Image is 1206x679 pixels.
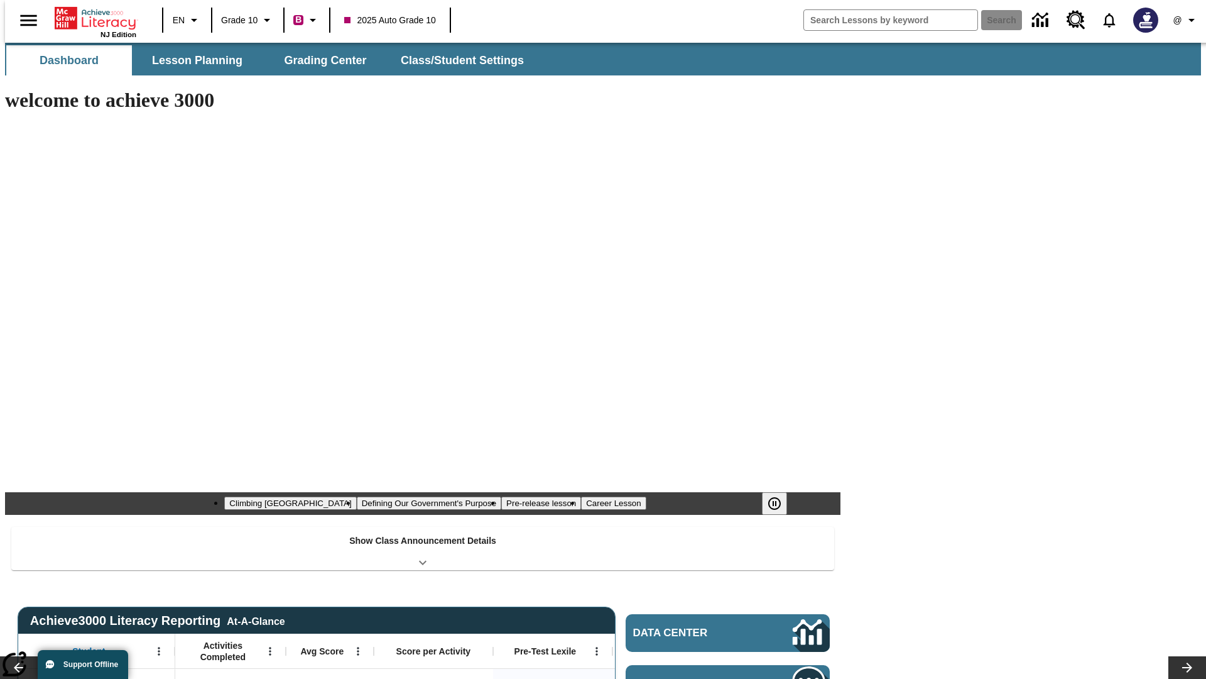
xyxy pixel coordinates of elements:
button: Class/Student Settings [391,45,534,75]
button: Boost Class color is violet red. Change class color [288,9,325,31]
input: search field [804,10,977,30]
span: @ [1173,14,1182,27]
button: Slide 2 Defining Our Government's Purpose [357,497,501,510]
button: Support Offline [38,650,128,679]
button: Lesson carousel, Next [1168,656,1206,679]
button: Open side menu [10,2,47,39]
span: Grade 10 [221,14,258,27]
button: Grading Center [263,45,388,75]
span: EN [173,14,185,27]
p: Show Class Announcement Details [349,534,496,548]
button: Select a new avatar [1126,4,1166,36]
span: Pre-Test Lexile [514,646,577,657]
a: Resource Center, Will open in new tab [1059,3,1093,37]
a: Home [55,6,136,31]
a: Notifications [1093,4,1126,36]
div: Home [55,4,136,38]
button: Open Menu [349,642,367,661]
button: Open Menu [587,642,606,661]
span: B [295,12,301,28]
span: Achieve3000 Literacy Reporting [30,614,285,628]
div: SubNavbar [5,43,1201,75]
button: Grade: Grade 10, Select a grade [216,9,280,31]
a: Data Center [626,614,830,652]
span: Support Offline [63,660,118,669]
button: Lesson Planning [134,45,260,75]
h1: welcome to achieve 3000 [5,89,840,112]
span: Student [72,646,105,657]
button: Slide 3 Pre-release lesson [501,497,581,510]
button: Pause [762,492,787,515]
div: SubNavbar [5,45,535,75]
a: Data Center [1024,3,1059,38]
span: NJ Edition [100,31,136,38]
span: 2025 Auto Grade 10 [344,14,435,27]
span: Activities Completed [182,640,264,663]
button: Language: EN, Select a language [167,9,207,31]
span: Score per Activity [396,646,471,657]
button: Slide 1 Climbing Mount Tai [224,497,356,510]
button: Profile/Settings [1166,9,1206,31]
div: Show Class Announcement Details [11,527,834,570]
span: Data Center [633,627,751,639]
div: At-A-Glance [227,614,285,627]
span: Avg Score [300,646,344,657]
button: Dashboard [6,45,132,75]
button: Slide 4 Career Lesson [581,497,646,510]
img: Avatar [1133,8,1158,33]
button: Open Menu [149,642,168,661]
div: Pause [762,492,800,515]
button: Open Menu [261,642,280,661]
